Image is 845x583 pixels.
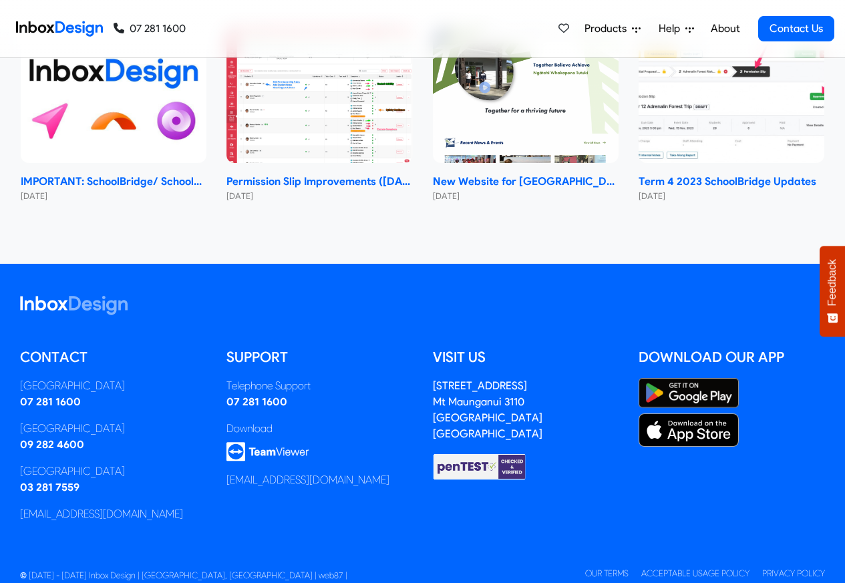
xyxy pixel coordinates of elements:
strong: New Website for [GEOGRAPHIC_DATA] [433,174,619,190]
img: logo_teamviewer.svg [226,442,309,461]
a: Contact Us [758,16,834,41]
a: Term 4 2023 SchoolBridge Updates Term 4 2023 SchoolBridge Updates [DATE] [639,24,824,203]
a: [STREET_ADDRESS]Mt Maunganui 3110[GEOGRAPHIC_DATA][GEOGRAPHIC_DATA] [433,379,542,440]
h5: Contact [20,347,206,367]
small: [DATE] [226,190,412,202]
img: logo_inboxdesign_white.svg [20,296,128,315]
a: [EMAIL_ADDRESS][DOMAIN_NAME] [226,473,389,486]
strong: Permission Slip Improvements ([DATE]) [226,174,412,190]
img: Term 4 2023 SchoolBridge Updates [639,24,824,164]
a: New Website for Whangaparāoa College New Website for [GEOGRAPHIC_DATA] [DATE] [433,24,619,203]
div: Download [226,421,413,437]
h5: Download our App [639,347,825,367]
a: 07 281 1600 [20,395,81,408]
div: [GEOGRAPHIC_DATA] [20,421,206,437]
a: 09 282 4600 [20,438,84,451]
a: [EMAIL_ADDRESS][DOMAIN_NAME] [20,508,183,520]
a: About [707,15,743,42]
span: Products [584,21,632,37]
div: [GEOGRAPHIC_DATA] [20,378,206,394]
span: © [DATE] - [DATE] Inbox Design | [GEOGRAPHIC_DATA], [GEOGRAPHIC_DATA] | web87 | [20,570,347,580]
button: Feedback - Show survey [820,246,845,337]
address: [STREET_ADDRESS] Mt Maunganui 3110 [GEOGRAPHIC_DATA] [GEOGRAPHIC_DATA] [433,379,542,440]
a: 03 281 7559 [20,481,79,494]
a: 07 281 1600 [114,21,186,37]
img: IMPORTANT: SchoolBridge/ SchoolPoint Data- Sharing Information- NEW 2024 [21,24,206,164]
a: Our Terms [585,568,629,578]
strong: IMPORTANT: SchoolBridge/ SchoolPoint Data- Sharing Information- NEW 2024 [21,174,206,190]
h5: Support [226,347,413,367]
img: Google Play Store [639,378,739,408]
div: [GEOGRAPHIC_DATA] [20,463,206,479]
h5: Visit us [433,347,619,367]
a: Acceptable Usage Policy [641,568,749,578]
a: Privacy Policy [762,568,825,578]
img: Permission Slip Improvements (June 2024) [226,24,412,164]
img: Checked & Verified by penTEST [433,453,526,481]
a: Permission Slip Improvements (June 2024) Permission Slip Improvements ([DATE]) [DATE] [226,24,412,203]
a: IMPORTANT: SchoolBridge/ SchoolPoint Data- Sharing Information- NEW 2024 IMPORTANT: SchoolBridge/... [21,24,206,203]
small: [DATE] [21,190,206,202]
img: Apple App Store [639,413,739,447]
a: Products [579,15,646,42]
span: Help [659,21,685,37]
a: Help [653,15,699,42]
small: [DATE] [433,190,619,202]
strong: Term 4 2023 SchoolBridge Updates [639,174,824,190]
img: New Website for Whangaparāoa College [433,24,619,164]
small: [DATE] [639,190,824,202]
a: Checked & Verified by penTEST [433,459,526,472]
span: Feedback [826,259,838,306]
a: 07 281 1600 [226,395,287,408]
div: Telephone Support [226,378,413,394]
